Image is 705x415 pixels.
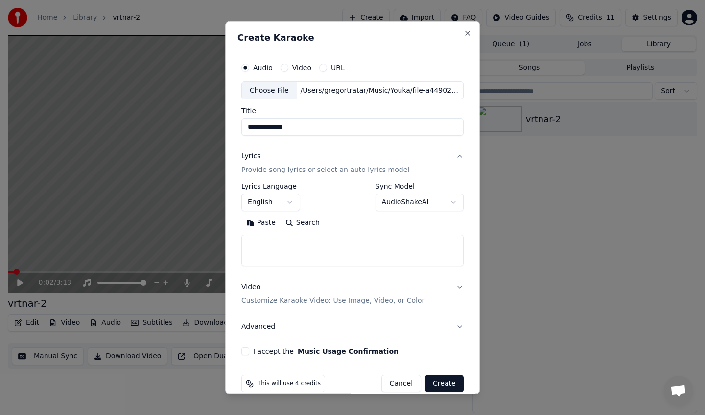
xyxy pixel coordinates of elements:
div: /Users/gregortratar/Music/Youka/file-a4490273b261cf525734e65c77eace58/audio-17003AJYH1WBGnwvy.m4a [297,85,463,95]
label: Video [292,64,311,71]
div: Video [241,282,424,306]
div: Choose File [242,81,297,99]
div: LyricsProvide song lyrics or select an auto lyrics model [241,183,464,274]
p: Customize Karaoke Video: Use Image, Video, or Color [241,296,424,306]
button: Search [281,215,325,231]
label: Title [241,107,464,114]
label: URL [331,64,345,71]
label: I accept the [253,348,399,355]
button: Advanced [241,314,464,340]
div: Lyrics [241,151,260,161]
button: Cancel [381,375,421,392]
label: Lyrics Language [241,183,300,190]
span: This will use 4 credits [258,380,321,388]
button: Create [425,375,464,392]
button: LyricsProvide song lyrics or select an auto lyrics model [241,144,464,183]
label: Audio [253,64,273,71]
label: Sync Model [376,183,464,190]
button: Paste [241,215,281,231]
button: VideoCustomize Karaoke Video: Use Image, Video, or Color [241,274,464,314]
h2: Create Karaoke [237,33,468,42]
p: Provide song lyrics or select an auto lyrics model [241,165,409,175]
button: I accept the [298,348,399,355]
